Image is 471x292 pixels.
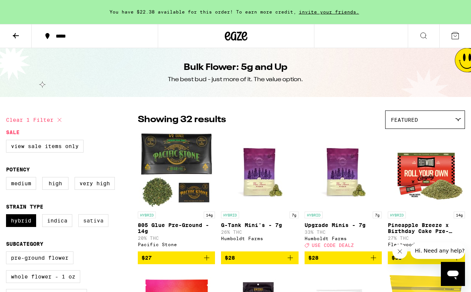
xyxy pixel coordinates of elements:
label: Sativa [78,214,108,227]
div: Humboldt Farms [305,236,382,241]
h1: Bulk Flower: 5g and Up [184,61,287,74]
p: 27% THC [388,236,465,241]
p: 14g [204,212,215,218]
span: $28 [308,255,319,261]
p: HYBRID [388,212,406,218]
a: Open page for Upgrade Minis - 7g from Humboldt Farms [305,133,382,251]
span: $27 [142,255,152,261]
button: Add to bag [221,251,298,264]
iframe: Button to launch messaging window [441,262,465,286]
p: 14g [454,212,465,218]
a: Open page for Pineapple Breeze x Birthday Cake Pre-Ground - 14g from Fleetwood [388,133,465,251]
span: USE CODE DEALZ [312,243,354,248]
label: View Sale Items Only [6,140,84,153]
legend: Sale [6,129,20,135]
label: Hybrid [6,214,36,227]
p: HYBRID [305,212,323,218]
span: Featured [391,117,418,123]
p: 20% THC [138,236,215,241]
a: Open page for G-Tank Mini's - 7g from Humboldt Farms [221,133,298,251]
div: The best bud - just more of it. The value option. [168,76,303,84]
div: Fleetwood [388,242,465,247]
label: High [42,177,69,190]
legend: Subcategory [6,241,43,247]
p: Pineapple Breeze x Birthday Cake Pre-Ground - 14g [388,222,465,234]
img: Pacific Stone - 805 Glue Pre-Ground - 14g [139,133,214,208]
iframe: Close message [392,244,407,259]
legend: Potency [6,166,30,172]
p: 33% THC [305,230,382,235]
p: Upgrade Minis - 7g [305,222,382,228]
label: Whole Flower - 1 oz [6,270,80,283]
p: Showing 32 results [138,113,226,126]
button: Clear 1 filter [6,110,64,129]
span: invite your friends. [296,9,362,14]
button: Add to bag [305,251,382,264]
button: Add to bag [138,251,215,264]
label: Indica [42,214,72,227]
p: 7g [373,212,382,218]
div: Humboldt Farms [221,236,298,241]
img: Humboldt Farms - G-Tank Mini's - 7g [222,133,297,208]
legend: Strain Type [6,204,43,210]
p: 26% THC [221,230,298,235]
span: $38 [392,255,402,261]
iframe: Message from company [410,242,465,259]
p: HYBRID [221,212,239,218]
div: Pacific Stone [138,242,215,247]
p: 805 Glue Pre-Ground - 14g [138,222,215,234]
p: G-Tank Mini's - 7g [221,222,298,228]
img: Humboldt Farms - Upgrade Minis - 7g [305,133,381,208]
img: Fleetwood - Pineapple Breeze x Birthday Cake Pre-Ground - 14g [389,133,464,208]
a: Open page for 805 Glue Pre-Ground - 14g from Pacific Stone [138,133,215,251]
span: You have $22.38 available for this order! To earn more credit, [110,9,296,14]
button: Add to bag [388,251,465,264]
p: HYBRID [138,212,156,218]
label: Pre-ground Flower [6,251,73,264]
label: Medium [6,177,36,190]
label: Very High [75,177,115,190]
span: $28 [225,255,235,261]
p: 7g [290,212,299,218]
